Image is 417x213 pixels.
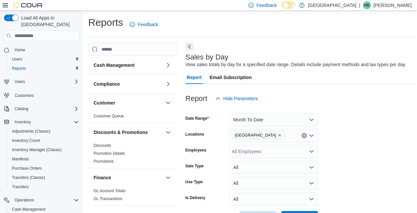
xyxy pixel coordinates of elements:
[232,132,285,139] span: Catskill Mountain High
[94,114,124,118] a: Customer Queue
[363,1,371,9] div: Holly King
[185,61,406,68] div: View sales totals by day for a specified date range. Details include payment methods and tax type...
[374,1,412,9] p: [PERSON_NAME]
[185,148,206,153] label: Employees
[94,189,125,193] a: GL Account Totals
[94,151,125,156] a: Promotion Details
[12,66,26,71] span: Reports
[12,91,79,99] span: Customers
[12,184,29,190] span: Transfers
[9,64,29,72] a: Reports
[15,79,25,84] span: Users
[12,92,36,100] a: Customers
[13,2,43,9] img: Cova
[185,116,209,121] label: Date Range
[7,64,82,73] button: Reports
[282,2,296,9] input: Dark Mode
[1,45,82,55] button: Home
[7,127,82,136] button: Adjustments (Classic)
[7,136,82,145] button: Inventory Count
[235,132,276,139] span: [GEOGRAPHIC_DATA]
[185,195,205,200] label: Is Delivery
[19,15,79,28] span: Load All Apps in [GEOGRAPHIC_DATA]
[308,1,356,9] p: [GEOGRAPHIC_DATA]
[229,192,318,206] button: All
[1,90,82,100] button: Customers
[7,145,82,154] button: Inventory Manager (Classic)
[210,71,252,84] span: Email Subscription
[15,106,28,111] span: Catalog
[164,99,172,107] button: Customer
[12,78,79,86] span: Users
[185,132,204,137] label: Locations
[7,154,82,164] button: Manifests
[9,164,79,172] span: Purchase Orders
[1,104,82,113] button: Catalog
[12,175,45,180] span: Transfers (Classic)
[94,100,115,106] h3: Customer
[164,174,172,182] button: Finance
[9,127,79,135] span: Adjustments (Classic)
[94,159,114,164] a: Promotions
[1,77,82,86] button: Users
[9,137,79,145] span: Inventory Count
[7,55,82,64] button: Users
[213,92,261,105] button: Hide Parameters
[9,164,45,172] a: Purchase Orders
[94,174,111,181] h3: Finance
[12,166,42,171] span: Purchase Orders
[94,81,120,87] h3: Compliance
[364,1,370,9] span: HK
[94,143,111,148] span: Discounts
[185,43,193,51] button: Next
[302,133,307,138] button: Clear input
[12,196,37,204] button: Operations
[88,112,177,123] div: Customer
[94,196,122,201] span: GL Transactions
[94,174,163,181] button: Finance
[138,21,158,28] span: Feedback
[12,207,45,212] span: Cash Management
[9,183,31,191] a: Transfers
[12,118,34,126] button: Inventory
[9,146,79,154] span: Inventory Manager (Classic)
[12,57,22,62] span: Users
[185,163,204,169] label: Sale Type
[94,129,148,136] h3: Discounts & Promotions
[9,155,79,163] span: Manifests
[12,156,29,162] span: Manifests
[1,195,82,205] button: Operations
[12,138,40,143] span: Inventory Count
[164,80,172,88] button: Compliance
[223,95,258,102] span: Hide Parameters
[9,137,43,145] a: Inventory Count
[94,129,163,136] button: Discounts & Promotions
[127,18,161,31] a: Feedback
[88,142,177,168] div: Discounts & Promotions
[9,174,48,182] a: Transfers (Classic)
[185,179,203,185] label: Use Type
[7,173,82,182] button: Transfers (Classic)
[12,78,28,86] button: Users
[94,143,111,148] a: Discounts
[15,47,25,53] span: Home
[12,118,79,126] span: Inventory
[12,105,31,113] button: Catalog
[9,64,79,72] span: Reports
[185,53,229,61] h3: Sales by Day
[9,55,25,63] a: Users
[94,100,163,106] button: Customer
[278,133,282,137] button: Remove Catskill Mountain High from selection in this group
[15,119,31,125] span: Inventory
[1,117,82,127] button: Inventory
[12,147,62,152] span: Inventory Manager (Classic)
[187,71,202,84] span: Report
[7,182,82,192] button: Transfers
[9,146,64,154] a: Inventory Manager (Classic)
[94,81,163,87] button: Compliance
[229,161,318,174] button: All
